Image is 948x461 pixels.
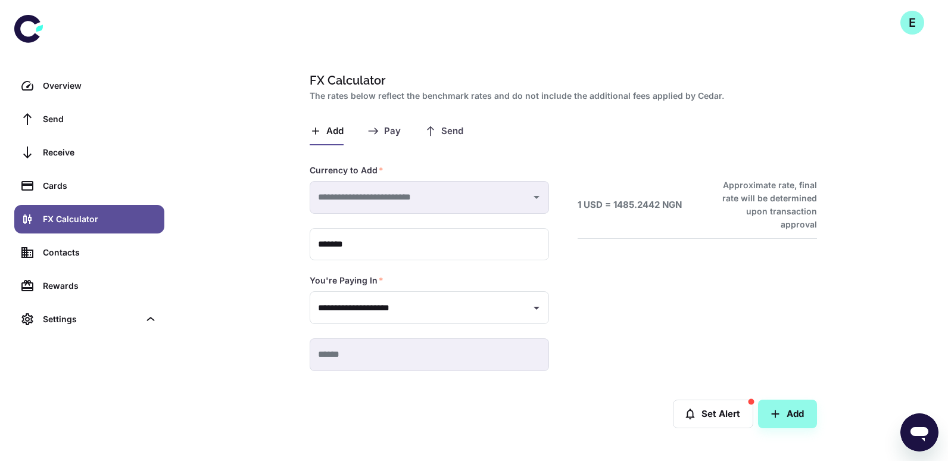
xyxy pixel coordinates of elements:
[326,126,344,137] span: Add
[43,279,157,292] div: Rewards
[43,79,157,92] div: Overview
[14,172,164,200] a: Cards
[43,313,139,326] div: Settings
[14,205,164,233] a: FX Calculator
[14,305,164,334] div: Settings
[14,238,164,267] a: Contacts
[43,179,157,192] div: Cards
[14,71,164,100] a: Overview
[758,400,817,428] button: Add
[310,275,383,286] label: You're Paying In
[43,246,157,259] div: Contacts
[14,138,164,167] a: Receive
[310,89,812,102] h2: The rates below reflect the benchmark rates and do not include the additional fees applied by Cedar.
[900,11,924,35] button: E
[709,179,817,231] h6: Approximate rate, final rate will be determined upon transaction approval
[43,113,157,126] div: Send
[900,413,938,451] iframe: Button to launch messaging window
[310,71,812,89] h1: FX Calculator
[43,213,157,226] div: FX Calculator
[14,105,164,133] a: Send
[441,126,463,137] span: Send
[310,164,383,176] label: Currency to Add
[528,300,545,316] button: Open
[43,146,157,159] div: Receive
[673,400,753,428] button: Set Alert
[578,198,682,212] h6: 1 USD = 1485.2442 NGN
[14,272,164,300] a: Rewards
[384,126,401,137] span: Pay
